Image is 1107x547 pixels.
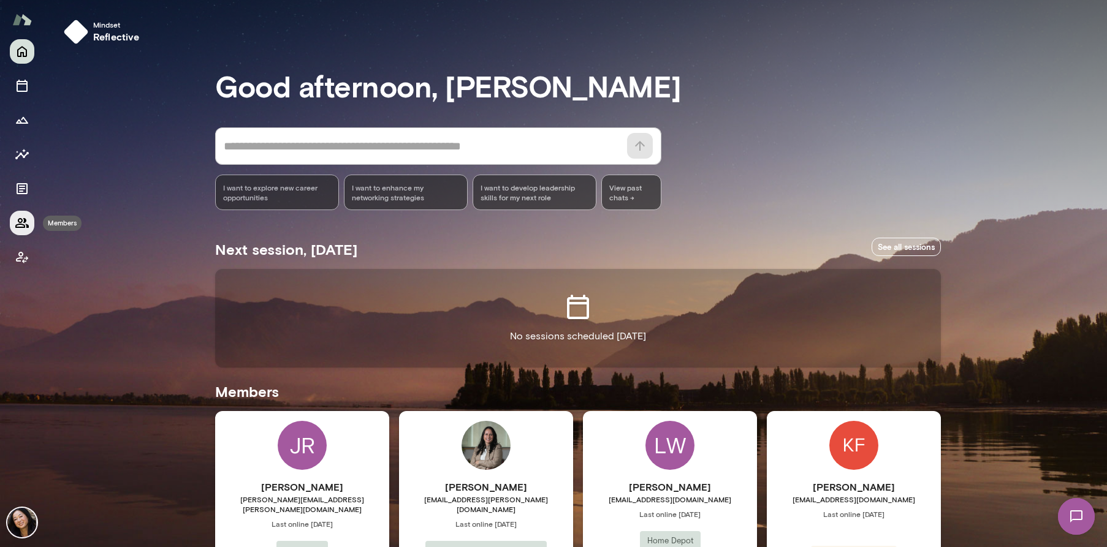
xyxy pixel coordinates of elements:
button: Members [10,211,34,235]
button: Client app [10,245,34,270]
span: Mindset [93,20,140,29]
span: [EMAIL_ADDRESS][DOMAIN_NAME] [583,494,757,504]
div: I want to explore new career opportunities [215,175,339,210]
h6: [PERSON_NAME] [399,480,573,494]
button: Sessions [10,74,34,98]
span: I want to develop leadership skills for my next role [481,183,588,202]
span: Home Depot [640,535,701,547]
img: Nuan Openshaw-Dion [462,421,511,470]
div: Members [43,216,82,231]
h5: Members [215,382,941,401]
img: Mento [12,8,32,31]
img: Ming Chen [7,508,37,537]
h5: Next session, [DATE] [215,240,357,259]
button: Insights [10,142,34,167]
p: No sessions scheduled [DATE] [510,329,646,344]
span: Last online [DATE] [767,509,941,519]
div: I want to develop leadership skills for my next role [473,175,596,210]
span: I want to explore new career opportunities [223,183,331,202]
span: Last online [DATE] [215,519,389,529]
div: LW [645,421,694,470]
span: [PERSON_NAME][EMAIL_ADDRESS][PERSON_NAME][DOMAIN_NAME] [215,494,389,514]
div: I want to enhance my networking strategies [344,175,468,210]
button: Mindsetreflective [59,15,150,49]
button: Documents [10,176,34,201]
span: I want to enhance my networking strategies [352,183,460,202]
span: View past chats -> [601,175,661,210]
img: Kara Felson [829,421,878,470]
h6: [PERSON_NAME] [767,480,941,494]
span: Last online [DATE] [399,519,573,529]
span: [EMAIL_ADDRESS][PERSON_NAME][DOMAIN_NAME] [399,494,573,514]
h3: Good afternoon, [PERSON_NAME] [215,69,941,103]
div: JR [278,421,327,470]
h6: reflective [93,29,140,44]
span: [EMAIL_ADDRESS][DOMAIN_NAME] [767,494,941,504]
img: mindset [64,20,88,44]
h6: [PERSON_NAME] [583,480,757,494]
button: Growth Plan [10,108,34,132]
a: See all sessions [872,238,941,257]
span: Last online [DATE] [583,509,757,519]
button: Home [10,39,34,64]
h6: [PERSON_NAME] [215,480,389,494]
